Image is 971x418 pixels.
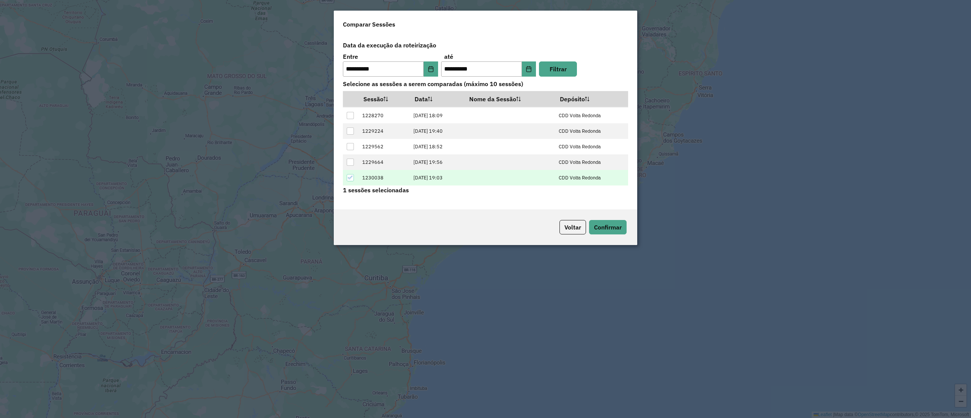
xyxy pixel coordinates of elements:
[410,123,464,139] td: [DATE] 19:40
[555,123,628,139] td: CDD Volta Redonda
[410,154,464,170] td: [DATE] 19:56
[358,123,410,139] td: 1229224
[358,108,410,123] td: 1228270
[424,61,438,77] button: Choose Date
[358,170,410,185] td: 1230038
[444,52,453,61] label: até
[555,139,628,154] td: CDD Volta Redonda
[358,154,410,170] td: 1229664
[343,185,409,195] label: 1 sessões selecionadas
[522,61,536,77] button: Choose Date
[358,91,410,107] th: Sessão
[343,52,358,61] label: Entre
[589,220,627,234] button: Confirmar
[410,91,464,107] th: Data
[559,220,586,234] button: Voltar
[555,154,628,170] td: CDD Volta Redonda
[539,61,577,77] button: Filtrar
[410,139,464,154] td: [DATE] 18:52
[464,91,555,107] th: Nome da Sessão
[555,170,628,185] td: CDD Volta Redonda
[343,20,395,29] h4: Comparar Sessões
[555,108,628,123] td: CDD Volta Redonda
[338,38,633,52] label: Data da execução da roteirização
[410,170,464,185] td: [DATE] 19:03
[358,139,410,154] td: 1229562
[410,108,464,123] td: [DATE] 18:09
[555,91,628,107] th: Depósito
[338,77,633,91] label: Selecione as sessões a serem comparadas (máximo 10 sessões)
